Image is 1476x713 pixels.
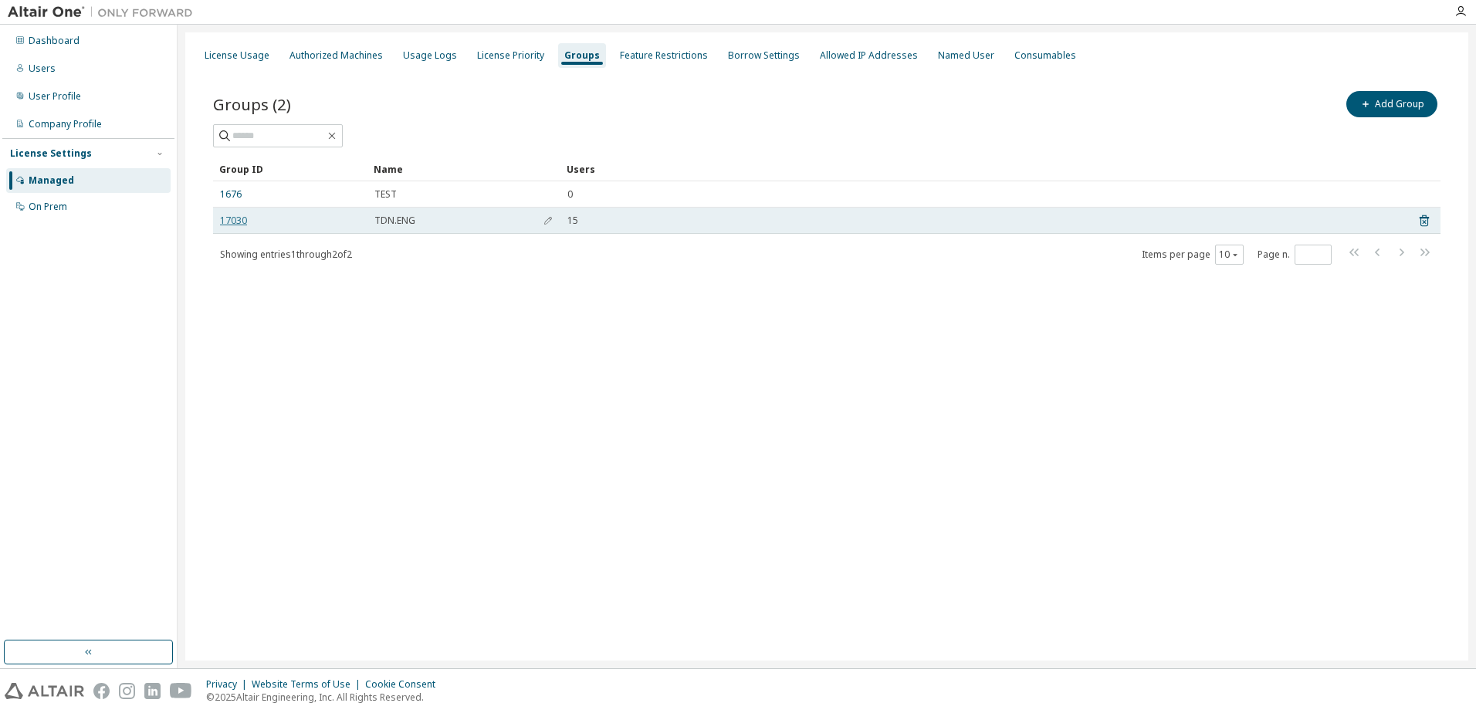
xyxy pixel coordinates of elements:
[213,93,291,115] span: Groups (2)
[220,215,247,227] a: 17030
[219,157,361,181] div: Group ID
[93,683,110,699] img: facebook.svg
[29,201,67,213] div: On Prem
[567,215,578,227] span: 15
[403,49,457,62] div: Usage Logs
[29,63,56,75] div: Users
[1142,245,1244,265] span: Items per page
[220,248,352,261] span: Showing entries 1 through 2 of 2
[29,174,74,187] div: Managed
[477,49,544,62] div: License Priority
[206,691,445,704] p: © 2025 Altair Engineering, Inc. All Rights Reserved.
[620,49,708,62] div: Feature Restrictions
[289,49,383,62] div: Authorized Machines
[938,49,994,62] div: Named User
[820,49,918,62] div: Allowed IP Addresses
[8,5,201,20] img: Altair One
[567,188,573,201] span: 0
[29,35,80,47] div: Dashboard
[365,678,445,691] div: Cookie Consent
[374,188,397,201] span: TEST
[564,49,600,62] div: Groups
[567,157,1397,181] div: Users
[206,678,252,691] div: Privacy
[29,118,102,130] div: Company Profile
[5,683,84,699] img: altair_logo.svg
[29,90,81,103] div: User Profile
[728,49,800,62] div: Borrow Settings
[220,188,242,201] a: 1676
[1219,248,1240,261] button: 10
[374,215,415,227] span: TDN.ENG
[170,683,192,699] img: youtube.svg
[119,683,135,699] img: instagram.svg
[252,678,365,691] div: Website Terms of Use
[374,157,554,181] div: Name
[10,147,92,160] div: License Settings
[1014,49,1076,62] div: Consumables
[1258,245,1332,265] span: Page n.
[205,49,269,62] div: License Usage
[1346,91,1437,117] button: Add Group
[144,683,161,699] img: linkedin.svg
